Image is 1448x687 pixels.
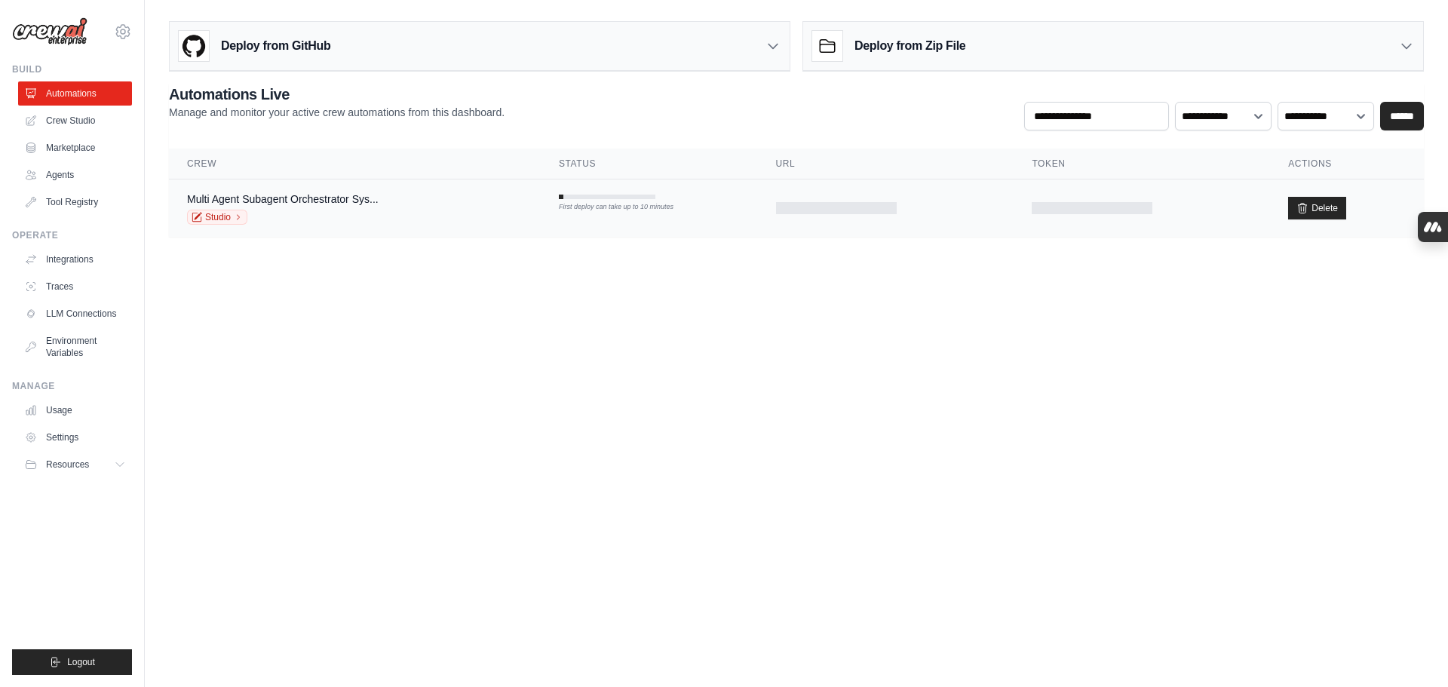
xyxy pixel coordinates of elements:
a: Automations [18,81,132,106]
a: Traces [18,274,132,299]
button: Logout [12,649,132,675]
a: Multi Agent Subagent Orchestrator Sys... [187,193,379,205]
a: Usage [18,398,132,422]
span: Resources [46,459,89,471]
button: Resources [18,452,132,477]
h3: Deploy from GitHub [221,37,330,55]
span: Logout [67,656,95,668]
div: Manage [12,380,132,392]
a: Integrations [18,247,132,271]
h2: Automations Live [169,84,505,105]
p: Manage and monitor your active crew automations from this dashboard. [169,105,505,120]
h3: Deploy from Zip File [854,37,965,55]
a: Settings [18,425,132,449]
img: Logo [12,17,87,46]
div: First deploy can take up to 10 minutes [559,202,655,213]
th: Crew [169,149,541,179]
a: Crew Studio [18,109,132,133]
th: Actions [1270,149,1424,179]
th: Status [541,149,758,179]
a: Agents [18,163,132,187]
a: Tool Registry [18,190,132,214]
th: Token [1014,149,1270,179]
a: Studio [187,210,247,225]
a: Marketplace [18,136,132,160]
a: Delete [1288,197,1346,219]
a: Environment Variables [18,329,132,365]
th: URL [758,149,1014,179]
div: Build [12,63,132,75]
iframe: Chat Widget [1373,615,1448,687]
div: Operate [12,229,132,241]
a: LLM Connections [18,302,132,326]
img: GitHub Logo [179,31,209,61]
